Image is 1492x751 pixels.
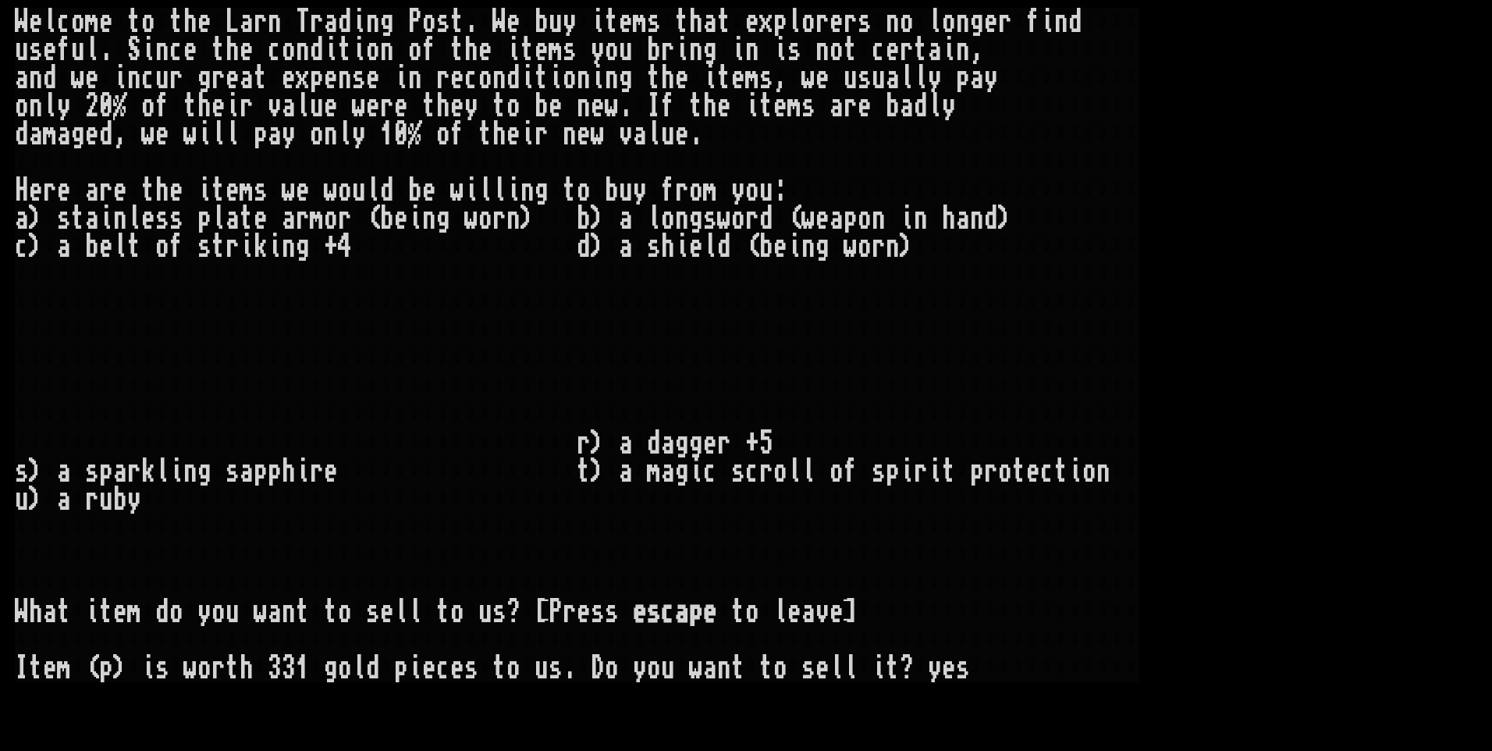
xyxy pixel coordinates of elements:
[85,120,99,148] div: e
[211,64,226,92] div: r
[85,92,99,120] div: 2
[1040,8,1054,36] div: i
[254,64,268,92] div: t
[675,64,689,92] div: e
[366,8,380,36] div: n
[29,64,43,92] div: n
[99,92,113,120] div: 0
[169,64,183,92] div: r
[605,8,619,36] div: t
[928,92,942,120] div: l
[591,36,605,64] div: y
[535,120,549,148] div: r
[436,92,450,120] div: h
[661,36,675,64] div: r
[113,92,127,120] div: %
[478,176,492,205] div: l
[99,8,113,36] div: e
[647,92,661,120] div: I
[310,92,324,120] div: u
[282,92,296,120] div: a
[984,8,998,36] div: e
[324,8,338,36] div: a
[15,36,29,64] div: u
[563,8,577,36] div: y
[492,176,506,205] div: l
[605,64,619,92] div: n
[57,176,71,205] div: e
[956,36,970,64] div: n
[886,36,900,64] div: e
[338,8,352,36] div: d
[211,176,226,205] div: t
[169,36,183,64] div: c
[703,92,717,120] div: h
[85,36,99,64] div: l
[787,92,801,120] div: m
[914,92,928,120] div: d
[563,36,577,64] div: s
[1026,8,1040,36] div: f
[352,64,366,92] div: s
[408,8,422,36] div: P
[338,120,352,148] div: l
[127,64,141,92] div: n
[183,36,197,64] div: e
[900,92,914,120] div: a
[900,8,914,36] div: o
[183,8,197,36] div: h
[127,36,141,64] div: S
[43,64,57,92] div: d
[801,92,815,120] div: s
[197,120,211,148] div: i
[408,176,422,205] div: b
[464,8,478,36] div: .
[113,176,127,205] div: e
[970,36,984,64] div: ,
[226,64,240,92] div: e
[647,36,661,64] div: b
[43,120,57,148] div: m
[844,36,858,64] div: t
[197,64,211,92] div: g
[254,120,268,148] div: p
[829,36,844,64] div: o
[886,92,900,120] div: b
[15,92,29,120] div: o
[226,8,240,36] div: L
[310,64,324,92] div: p
[211,36,226,64] div: t
[422,92,436,120] div: t
[113,64,127,92] div: i
[773,8,787,36] div: p
[155,36,169,64] div: n
[29,8,43,36] div: e
[338,36,352,64] div: t
[380,92,394,120] div: r
[352,36,366,64] div: i
[352,92,366,120] div: w
[928,8,942,36] div: l
[647,120,661,148] div: l
[759,64,773,92] div: s
[492,92,506,120] div: t
[450,8,464,36] div: t
[197,176,211,205] div: i
[745,8,759,36] div: e
[759,92,773,120] div: t
[619,92,633,120] div: .
[422,36,436,64] div: f
[85,176,99,205] div: a
[141,64,155,92] div: c
[619,8,633,36] div: e
[282,120,296,148] div: y
[436,8,450,36] div: s
[829,8,844,36] div: e
[15,120,29,148] div: d
[549,92,563,120] div: e
[464,36,478,64] div: h
[520,64,535,92] div: i
[535,36,549,64] div: e
[436,64,450,92] div: r
[619,36,633,64] div: u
